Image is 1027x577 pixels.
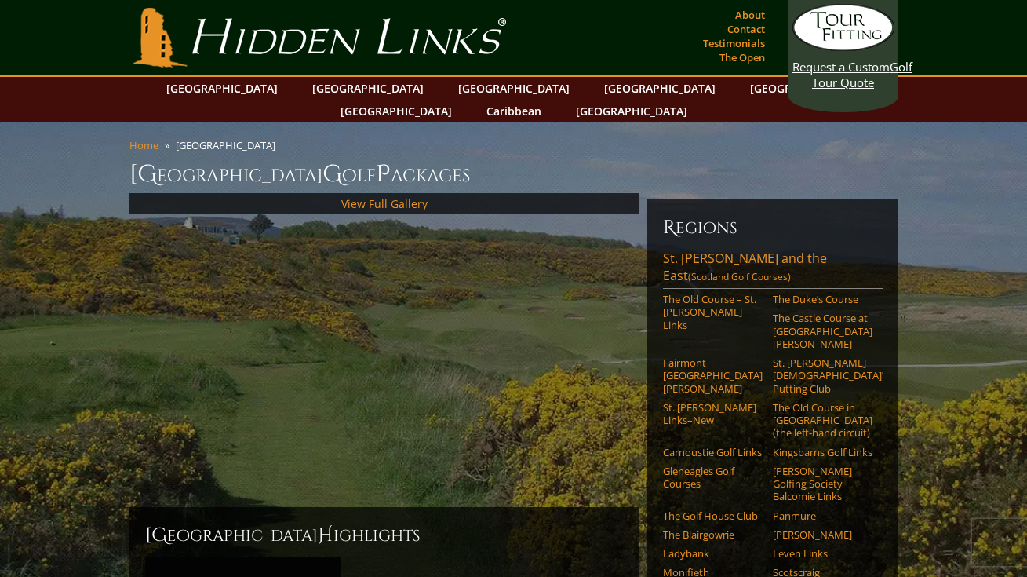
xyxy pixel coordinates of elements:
[688,270,791,283] span: (Scotland Golf Courses)
[699,32,769,54] a: Testimonials
[773,312,872,350] a: The Castle Course at [GEOGRAPHIC_DATA][PERSON_NAME]
[663,465,763,491] a: Gleneagles Golf Courses
[773,547,872,560] a: Leven Links
[792,59,890,75] span: Request a Custom
[129,159,898,190] h1: [GEOGRAPHIC_DATA] olf ackages
[731,4,769,26] a: About
[663,509,763,522] a: The Golf House Club
[304,77,432,100] a: [GEOGRAPHIC_DATA]
[145,523,624,548] h2: [GEOGRAPHIC_DATA] ighlights
[742,77,869,100] a: [GEOGRAPHIC_DATA]
[568,100,695,122] a: [GEOGRAPHIC_DATA]
[333,100,460,122] a: [GEOGRAPHIC_DATA]
[663,356,763,395] a: Fairmont [GEOGRAPHIC_DATA][PERSON_NAME]
[773,465,872,503] a: [PERSON_NAME] Golfing Society Balcomie Links
[176,138,282,152] li: [GEOGRAPHIC_DATA]
[129,138,158,152] a: Home
[663,547,763,560] a: Ladybank
[663,293,763,331] a: The Old Course – St. [PERSON_NAME] Links
[663,215,883,240] h6: Regions
[716,46,769,68] a: The Open
[773,446,872,458] a: Kingsbarns Golf Links
[773,293,872,305] a: The Duke’s Course
[158,77,286,100] a: [GEOGRAPHIC_DATA]
[318,523,333,548] span: H
[479,100,549,122] a: Caribbean
[723,18,769,40] a: Contact
[663,401,763,427] a: St. [PERSON_NAME] Links–New
[663,528,763,541] a: The Blairgowrie
[596,77,723,100] a: [GEOGRAPHIC_DATA]
[376,159,391,190] span: P
[663,250,883,289] a: St. [PERSON_NAME] and the East(Scotland Golf Courses)
[341,196,428,211] a: View Full Gallery
[663,446,763,458] a: Carnoustie Golf Links
[773,509,872,522] a: Panmure
[450,77,577,100] a: [GEOGRAPHIC_DATA]
[773,528,872,541] a: [PERSON_NAME]
[322,159,342,190] span: G
[773,401,872,440] a: The Old Course in [GEOGRAPHIC_DATA] (the left-hand circuit)
[792,4,894,90] a: Request a CustomGolf Tour Quote
[773,356,872,395] a: St. [PERSON_NAME] [DEMOGRAPHIC_DATA]’ Putting Club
